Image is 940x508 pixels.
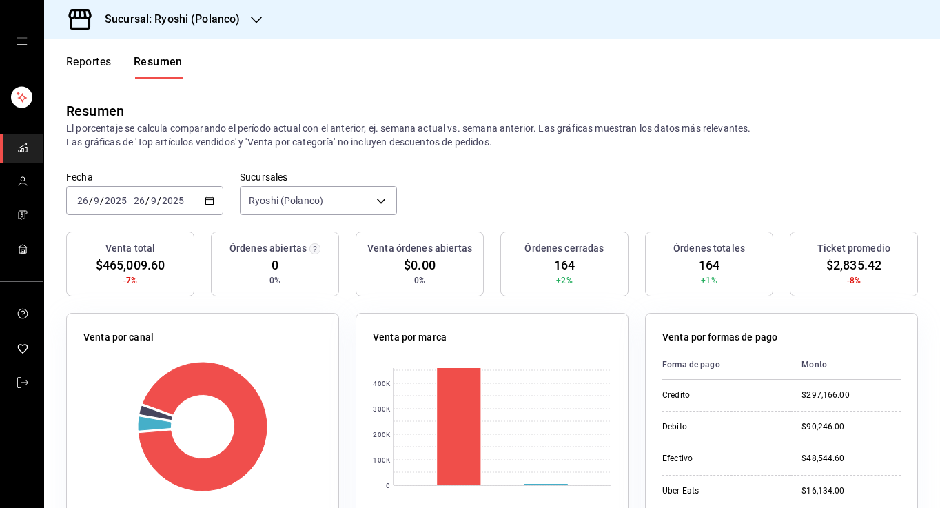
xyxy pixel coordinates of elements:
input: -- [76,195,89,206]
span: / [100,195,104,206]
span: 0% [414,274,425,287]
h3: Venta órdenes abiertas [367,241,472,256]
h3: Órdenes cerradas [524,241,604,256]
input: -- [93,195,100,206]
text: 400K [373,380,390,387]
text: 200K [373,431,390,438]
button: Resumen [134,55,183,79]
h3: Órdenes totales [673,241,745,256]
span: 164 [699,256,719,274]
span: +1% [701,274,717,287]
span: / [145,195,150,206]
span: 0% [269,274,280,287]
div: Resumen [66,101,124,121]
p: Venta por formas de pago [662,330,777,345]
span: -7% [123,274,137,287]
div: $90,246.00 [801,421,901,433]
div: Debito [662,421,779,433]
span: $2,835.42 [826,256,881,274]
input: -- [150,195,157,206]
span: - [129,195,132,206]
input: ---- [161,195,185,206]
input: ---- [104,195,127,206]
span: 0 [272,256,278,274]
p: El porcentaje se calcula comparando el período actual con el anterior, ej. semana actual vs. sema... [66,121,918,149]
h3: Sucursal: Ryoshi (Polanco) [94,11,240,28]
h3: Órdenes abiertas [229,241,307,256]
h3: Ticket promedio [817,241,890,256]
span: 164 [554,256,575,274]
text: 0 [386,482,390,489]
label: Sucursales [240,172,397,182]
span: / [89,195,93,206]
span: $0.00 [404,256,436,274]
span: $465,009.60 [96,256,165,274]
div: navigation tabs [66,55,183,79]
div: $297,166.00 [801,389,901,401]
div: Credito [662,389,779,401]
button: Reportes [66,55,112,79]
label: Fecha [66,172,223,182]
div: $48,544.60 [801,453,901,465]
p: Venta por marca [373,330,447,345]
p: Venta por canal [83,330,154,345]
span: +2% [556,274,572,287]
div: Uber Eats [662,485,779,497]
input: -- [133,195,145,206]
h3: Venta total [105,241,155,256]
text: 100K [373,456,390,464]
button: open drawer [17,36,28,47]
div: Efectivo [662,453,779,465]
th: Monto [790,350,901,380]
span: -8% [847,274,861,287]
th: Forma de pago [662,350,790,380]
span: Ryoshi (Polanco) [249,194,323,207]
text: 300K [373,405,390,413]
span: / [157,195,161,206]
div: $16,134.00 [801,485,901,497]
